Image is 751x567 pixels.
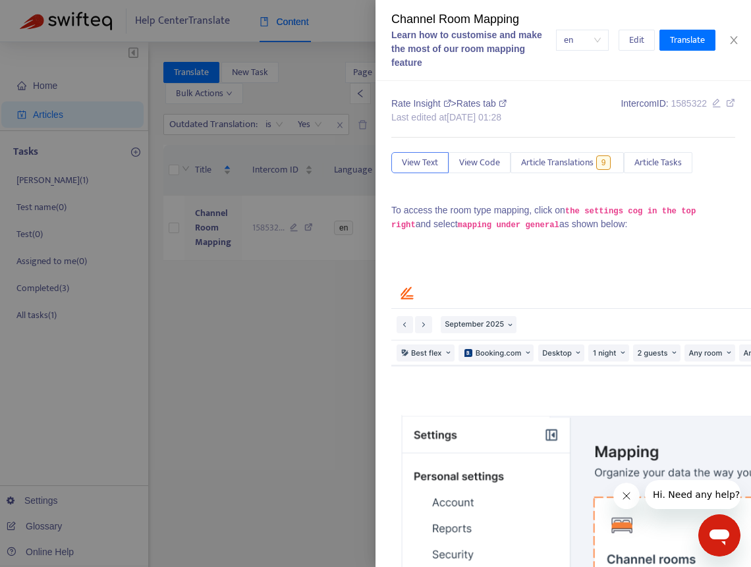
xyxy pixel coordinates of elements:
[449,152,511,173] button: View Code
[613,483,640,509] iframe: Close message
[459,155,500,170] span: View Code
[391,152,449,173] button: View Text
[624,152,692,173] button: Article Tasks
[458,221,559,230] code: mapping under general
[391,11,556,28] div: Channel Room Mapping
[596,155,611,170] span: 9
[698,514,740,556] iframe: Button to launch messaging window
[619,30,655,51] button: Edit
[457,98,507,109] span: Rates tab
[521,155,594,170] span: Article Translations
[391,98,457,109] span: Rate Insight >
[725,34,743,47] button: Close
[402,155,438,170] span: View Text
[670,33,705,47] span: Translate
[391,367,735,394] p: ​
[671,98,707,109] span: 1585322
[391,242,735,269] p: ​
[629,33,644,47] span: Edit
[659,30,715,51] button: Translate
[729,35,739,45] span: close
[564,30,601,50] span: en
[621,97,735,124] div: Intercom ID:
[645,480,740,509] iframe: Message from company
[511,152,624,173] button: Article Translations9
[391,111,507,124] div: Last edited at [DATE] 01:28
[634,155,682,170] span: Article Tasks
[391,28,556,70] div: Learn how to customise and make the most of our room mapping feature
[391,203,735,232] p: To access the room type mapping, click on and select as shown below:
